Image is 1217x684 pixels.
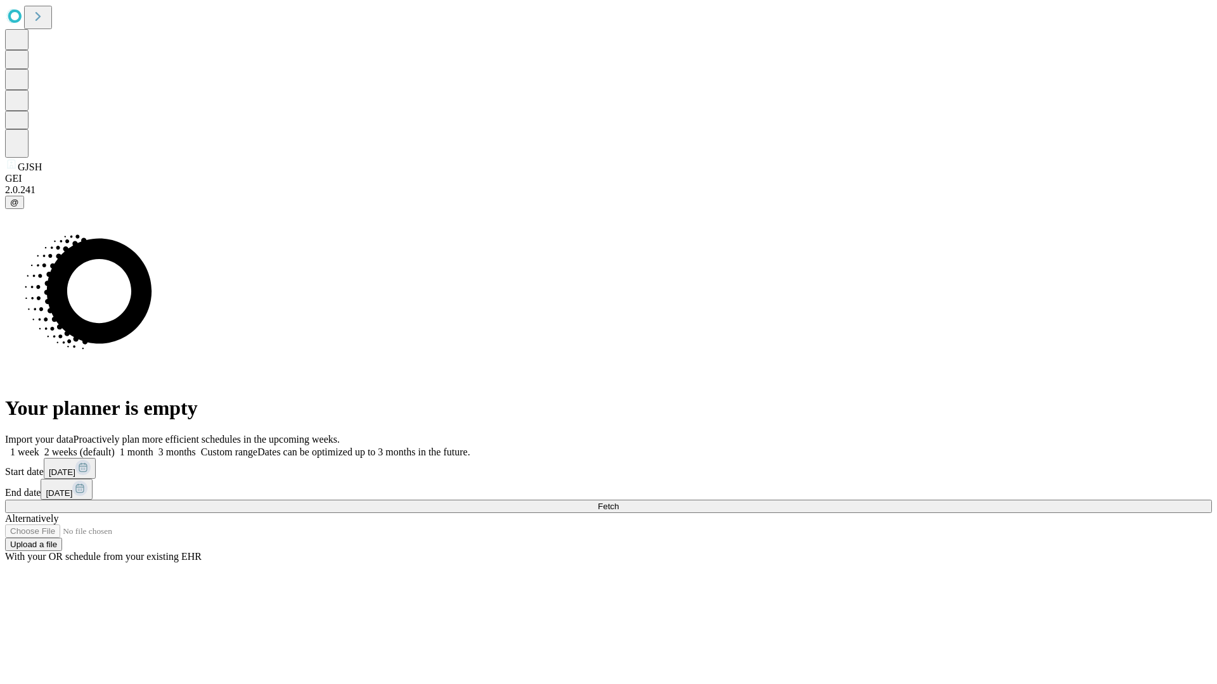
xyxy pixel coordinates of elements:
span: [DATE] [49,467,75,477]
button: [DATE] [44,458,96,479]
span: Alternatively [5,513,58,524]
span: Import your data [5,434,74,445]
span: [DATE] [46,488,72,498]
span: 1 week [10,446,39,457]
div: 2.0.241 [5,184,1212,196]
span: @ [10,198,19,207]
div: Start date [5,458,1212,479]
h1: Your planner is empty [5,396,1212,420]
span: 1 month [120,446,153,457]
span: With your OR schedule from your existing EHR [5,551,202,562]
span: 2 weeks (default) [44,446,115,457]
div: End date [5,479,1212,500]
div: GEI [5,173,1212,184]
span: GJSH [18,161,42,172]
span: Dates can be optimized up to 3 months in the future. [257,446,470,457]
span: 3 months [158,446,196,457]
button: [DATE] [41,479,93,500]
button: Upload a file [5,538,62,551]
span: Fetch [598,502,619,511]
span: Custom range [201,446,257,457]
button: @ [5,196,24,209]
button: Fetch [5,500,1212,513]
span: Proactively plan more efficient schedules in the upcoming weeks. [74,434,340,445]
